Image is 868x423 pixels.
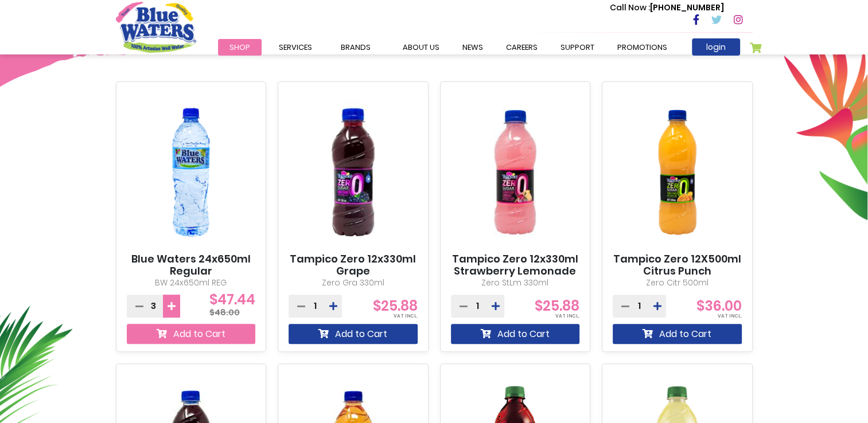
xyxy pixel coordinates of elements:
[549,39,606,56] a: support
[373,296,418,315] span: $25.88
[209,300,255,311] span: $47.44
[451,277,580,289] p: Zero StLm 330ml
[495,39,549,56] a: careers
[613,92,742,253] img: Tampico Zero 12X500ml Citrus Punch
[535,296,579,315] span: $25.88
[127,324,256,344] button: Add to Cart
[692,38,740,56] a: login
[289,253,418,277] a: Tampico Zero 12x330ml Grape
[341,42,371,53] span: Brands
[116,2,196,52] a: store logo
[127,253,256,277] a: Blue Waters 24x650ml Regular
[451,92,580,253] img: Tampico Zero 12x330ml Strawberry Lemonade
[209,307,240,318] span: $48.00
[606,39,679,56] a: Promotions
[613,253,742,277] a: Tampico Zero 12X500ml Citrus Punch
[127,92,256,253] img: Blue Waters 24x650ml Regular
[127,277,256,289] p: BW 24x650ml REG
[289,324,418,344] button: Add to Cart
[610,2,724,14] p: [PHONE_NUMBER]
[613,324,742,344] button: Add to Cart
[451,39,495,56] a: News
[451,253,580,277] a: Tampico Zero 12x330ml Strawberry Lemonade
[289,92,418,253] img: Tampico Zero 12x330ml Grape
[696,296,742,315] span: $36.00
[279,42,312,53] span: Services
[229,42,250,53] span: Shop
[451,324,580,344] button: Add to Cart
[610,2,650,13] span: Call Now :
[289,277,418,289] p: Zero Gra 330ml
[391,39,451,56] a: about us
[613,277,742,289] p: Zero Citr 500ml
